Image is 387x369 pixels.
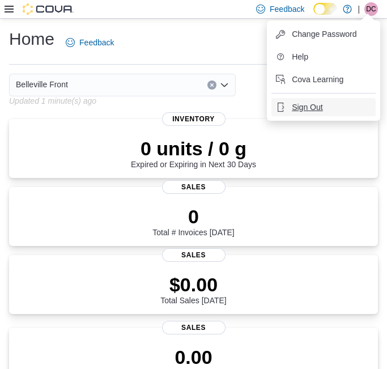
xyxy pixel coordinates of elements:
span: DC [366,2,376,16]
div: Total Sales [DATE] [160,273,226,305]
span: Sales [162,248,226,262]
span: Feedback [270,3,304,15]
p: Updated 1 minute(s) ago [9,96,96,105]
div: Expired or Expiring in Next 30 Days [131,137,256,169]
span: Cova Learning [292,74,343,85]
p: 0 [152,205,234,228]
a: Feedback [61,31,118,54]
button: Help [271,48,376,66]
span: Sales [162,321,226,334]
button: Open list of options [220,80,229,90]
span: Sign Out [292,101,322,113]
p: 0 units / 0 g [131,137,256,160]
button: Clear input [207,80,216,90]
button: Change Password [271,25,376,43]
input: Dark Mode [313,3,337,15]
span: Sales [162,180,226,194]
div: Dylan Creelman [364,2,378,16]
p: | [358,2,360,16]
button: Sign Out [271,98,376,116]
span: Belleville Front [16,78,68,91]
img: Cova [23,3,74,15]
p: 0.00 [134,346,254,368]
h1: Home [9,28,54,50]
p: $0.00 [160,273,226,296]
div: Total # Invoices [DATE] [152,205,234,237]
span: Inventory [162,112,226,126]
span: Change Password [292,28,356,40]
span: Help [292,51,308,62]
span: Feedback [79,37,114,48]
button: Cova Learning [271,70,376,88]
